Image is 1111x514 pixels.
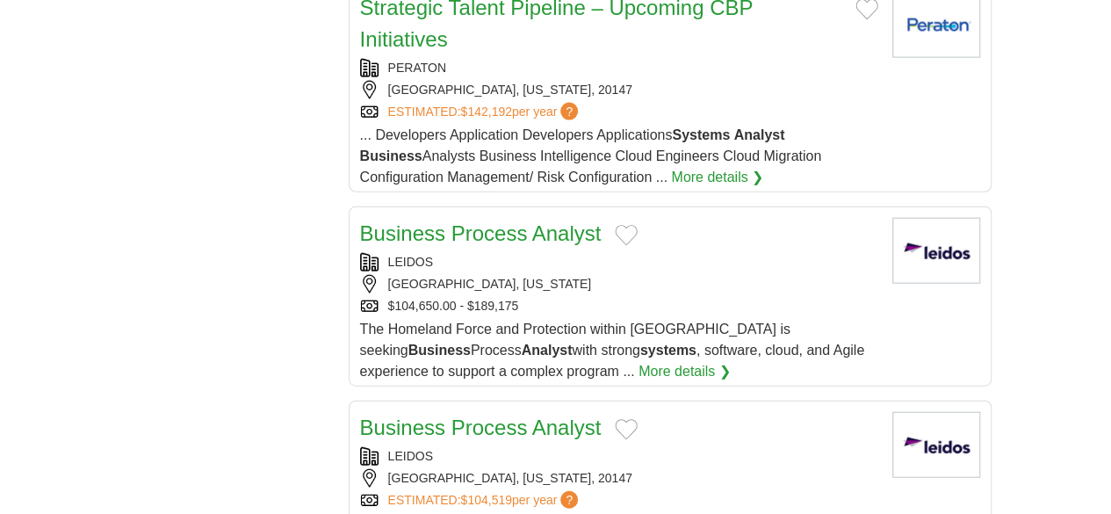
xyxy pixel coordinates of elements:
a: ESTIMATED:$104,519per year? [388,491,582,510]
span: The Homeland Force and Protection within [GEOGRAPHIC_DATA] is seeking Process with strong , softw... [360,322,865,379]
span: ? [560,491,578,509]
a: More details ❯ [671,167,763,188]
span: $104,519 [460,493,511,507]
span: ... Developers Application Developers Applications Analysts Business Intelligence Cloud Engineers... [360,127,822,185]
strong: Analyst [734,127,785,142]
div: $104,650.00 - $189,175 [360,297,878,315]
div: [GEOGRAPHIC_DATA], [US_STATE], 20147 [360,469,878,488]
div: [GEOGRAPHIC_DATA], [US_STATE] [360,275,878,293]
a: LEIDOS [388,449,433,463]
strong: Analyst [522,343,573,358]
button: Add to favorite jobs [615,225,638,246]
img: Leidos logo [892,218,980,284]
button: Add to favorite jobs [615,419,638,440]
img: Leidos logo [892,412,980,478]
a: More details ❯ [638,361,731,382]
a: Business Process Analyst [360,416,602,439]
div: [GEOGRAPHIC_DATA], [US_STATE], 20147 [360,81,878,99]
strong: systems [640,343,696,358]
a: Business Process Analyst [360,221,602,245]
span: ? [560,103,578,120]
strong: Business [360,148,422,163]
strong: Business [408,343,471,358]
span: $142,192 [460,105,511,119]
a: PERATON [388,61,446,75]
a: ESTIMATED:$142,192per year? [388,103,582,121]
a: LEIDOS [388,255,433,269]
strong: Systems [672,127,730,142]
